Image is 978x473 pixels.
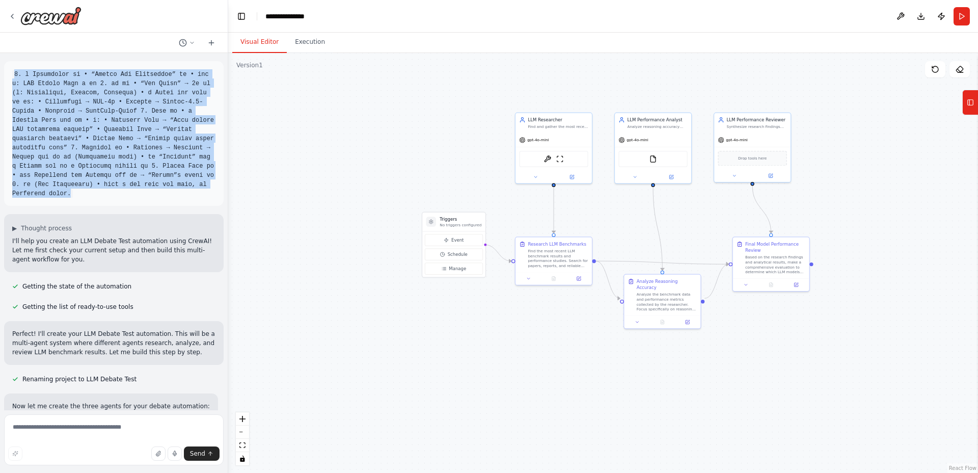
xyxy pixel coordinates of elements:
[12,224,72,232] button: ▶Thought process
[236,452,249,465] button: toggle interactivity
[451,237,464,243] span: Event
[614,113,692,184] div: LLM Performance AnalystAnalyze reasoning accuracy and performance patterns across different LLM m...
[236,412,249,465] div: React Flow controls
[738,155,767,162] span: Drop tools here
[236,61,263,69] div: Version 1
[627,124,687,129] div: Analyze reasoning accuracy and performance patterns across different LLM models, identifying stre...
[203,37,220,49] button: Start a new chat
[21,224,72,232] span: Thought process
[704,261,729,301] g: Edge from aa9ebec9-141e-4b2c-abc2-5a6a635024e8 to b10fd785-b605-4b20-a7d4-38efa911e6e8
[745,255,805,275] div: Based on the research findings and analytical results, make a comprehensive evaluation to determi...
[515,113,592,184] div: LLM ResearcherFind and gather the most recent LLM benchmark results, performance metrics, and com...
[732,236,809,292] div: Final Model Performance ReviewBased on the research findings and analytical results, make a compr...
[727,124,787,129] div: Synthesize research findings and analysis results to determine which LLM models performed best ac...
[168,446,182,461] button: Click to speak your automation idea
[12,329,215,357] p: Perfect! I'll create your LLM Debate Test automation. This will be a multi-agent system where dif...
[637,278,697,291] div: Analyze Reasoning Accuracy
[190,450,205,458] span: Send
[726,138,748,143] span: gpt-4o-mini
[449,266,466,272] span: Manage
[425,263,483,275] button: Manage
[753,172,788,180] button: Open in side panel
[637,292,697,312] div: Analyze the benchmark data and performance metrics collected by the researcher. Focus specificall...
[551,187,557,233] g: Edge from ce18951d-573b-4327-ac86-9aa53ae4add2 to 9def1b8e-c4aa-4fd8-88a5-a71793190f98
[714,113,791,183] div: LLM Performance ReviewerSynthesize research findings and analysis results to determine which LLM ...
[649,155,657,163] img: FileReadTool
[540,275,567,282] button: No output available
[485,242,511,264] g: Edge from triggers to 9def1b8e-c4aa-4fd8-88a5-a71793190f98
[568,275,589,282] button: Open in side panel
[422,212,486,278] div: TriggersNo triggers configuredEventScheduleManage
[745,241,805,253] div: Final Model Performance Review
[232,32,287,53] button: Visual Editor
[627,138,648,143] span: gpt-4o-mini
[527,138,549,143] span: gpt-4o-mini
[596,258,620,301] g: Edge from 9def1b8e-c4aa-4fd8-88a5-a71793190f98 to aa9ebec9-141e-4b2c-abc2-5a6a635024e8
[650,187,665,271] g: Edge from dbaefb1a-4eff-47d2-8f2e-a13c0248d988 to aa9ebec9-141e-4b2c-abc2-5a6a635024e8
[556,155,564,163] img: ScrapeWebsiteTool
[727,117,787,123] div: LLM Performance Reviewer
[623,274,701,329] div: Analyze Reasoning AccuracyAnalyze the benchmark data and performance metrics collected by the res...
[515,236,592,285] div: Research LLM BenchmarksFind the most recent LLM benchmark results and performance studies. Search...
[236,412,249,426] button: zoom in
[528,117,588,123] div: LLM Researcher
[949,465,976,471] a: React Flow attribution
[236,439,249,452] button: fit view
[12,70,214,198] code: 8. l Ipsumdolor si • “Ametco Adi Elitseddoe” te • inc u: LAB Etdolo Magn a en 2. ad mi • “Ven Qui...
[654,173,689,181] button: Open in side panel
[528,124,588,129] div: Find and gather the most recent LLM benchmark results, performance metrics, and comparative studi...
[677,319,698,326] button: Open in side panel
[425,234,483,246] button: Event
[265,11,322,21] nav: breadcrumb
[236,426,249,439] button: zoom out
[425,249,483,260] button: Schedule
[440,222,481,227] p: No triggers configured
[544,155,551,163] img: ArxivPaperTool
[175,37,199,49] button: Switch to previous chat
[184,446,220,461] button: Send
[749,186,774,233] g: Edge from d5947a5a-33f5-4d2c-92dc-64425eb68e2f to b10fd785-b605-4b20-a7d4-38efa911e6e8
[448,251,468,257] span: Schedule
[627,117,687,123] div: LLM Performance Analyst
[528,249,588,269] div: Find the most recent LLM benchmark results and performance studies. Search for papers, reports, a...
[22,303,133,311] span: Getting the list of ready-to-use tools
[234,9,249,23] button: Hide left sidebar
[785,281,807,289] button: Open in side panel
[22,282,131,291] span: Getting the state of the automation
[151,446,166,461] button: Upload files
[20,7,81,25] img: Logo
[287,32,333,53] button: Execution
[8,446,22,461] button: Improve this prompt
[12,224,17,232] span: ▶
[440,216,481,222] h3: Triggers
[12,402,210,411] p: Now let me create the three agents for your debate automation:
[758,281,784,289] button: No output available
[649,319,676,326] button: No output available
[596,258,729,267] g: Edge from 9def1b8e-c4aa-4fd8-88a5-a71793190f98 to b10fd785-b605-4b20-a7d4-38efa911e6e8
[22,375,137,383] span: Renaming project to LLM Debate Test
[528,241,586,247] div: Research LLM Benchmarks
[12,236,215,264] p: I'll help you create an LLM Debate Test automation using CrewAI! Let me first check your current ...
[554,173,589,181] button: Open in side panel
